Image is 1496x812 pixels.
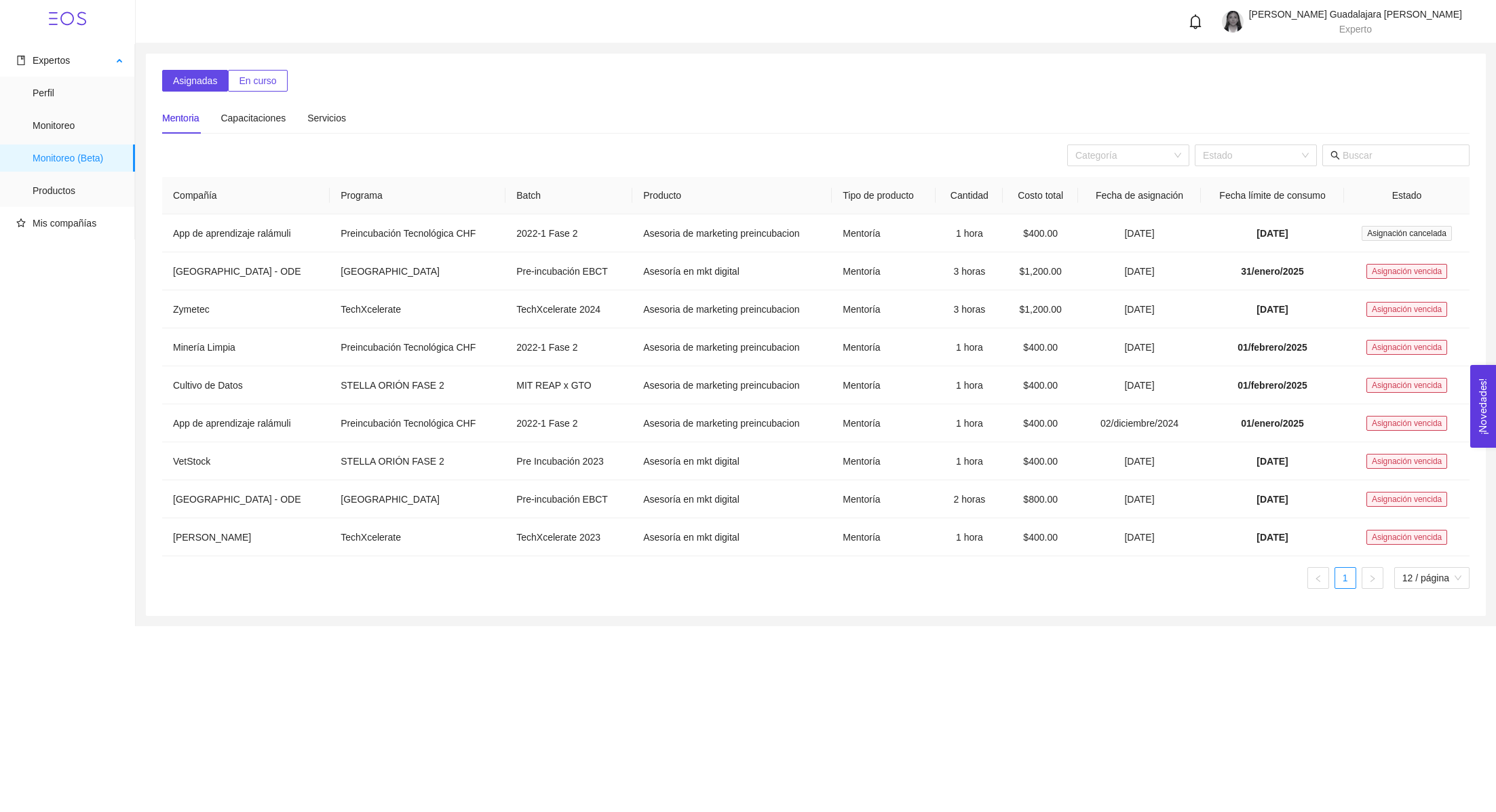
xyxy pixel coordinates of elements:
td: [DATE] [1078,214,1201,252]
td: Asesoria de marketing preincubacion [632,214,832,252]
td: Cultivo de Datos [162,366,330,404]
td: [PERSON_NAME] [162,518,330,556]
button: right [1362,567,1383,589]
span: Asignadas [173,73,217,88]
td: Mentoría [832,518,936,556]
td: [GEOGRAPHIC_DATA] [330,480,505,518]
button: Open Feedback Widget [1470,365,1496,448]
td: TechXcelerate [330,290,505,328]
td: $400.00 [1003,214,1078,252]
span: Asignación cancelada [1362,226,1452,241]
span: Monitoreo [33,112,124,139]
th: Producto [632,177,832,214]
th: Costo total [1003,177,1078,214]
td: Asesoria de marketing preincubacion [632,328,832,366]
li: Página siguiente [1362,567,1383,589]
div: Capacitaciones [220,111,286,125]
td: $1,200.00 [1003,290,1078,328]
td: 1 hora [936,214,1003,252]
td: 3 horas [936,252,1003,290]
span: bell [1188,14,1203,29]
td: Mentoría [832,442,936,480]
td: 2022-1 Fase 2 [505,328,632,366]
td: Pre-incubación EBCT [505,252,632,290]
th: Compañía [162,177,330,214]
span: Experto [1339,24,1372,35]
td: App de aprendizaje ralámuli [162,214,330,252]
td: [DATE] [1078,252,1201,290]
td: VetStock [162,442,330,480]
button: Asignadas [162,70,228,92]
span: Asignación vencida [1366,530,1447,545]
td: TechXcelerate [330,518,505,556]
td: Preincubación Tecnológica CHF [330,214,505,252]
span: Mis compañías [33,218,96,229]
td: [GEOGRAPHIC_DATA] [330,252,505,290]
td: Asesoria de marketing preincubacion [632,404,832,442]
span: 31/enero/2025 [1241,266,1304,277]
td: Mentoría [832,366,936,404]
td: 2022-1 Fase 2 [505,214,632,252]
td: Asesoria de marketing preincubacion [632,290,832,328]
td: STELLA ORIÓN FASE 2 [330,366,505,404]
span: Asignación vencida [1366,492,1447,507]
td: $400.00 [1003,442,1078,480]
span: Asignación vencida [1366,378,1447,393]
td: [DATE] [1078,328,1201,366]
td: MIT REAP x GTO [505,366,632,404]
td: STELLA ORIÓN FASE 2 [330,442,505,480]
td: 1 hora [936,442,1003,480]
td: Mentoría [832,480,936,518]
td: $400.00 [1003,518,1078,556]
td: [DATE] [1078,442,1201,480]
td: 1 hora [936,366,1003,404]
td: [DATE] [1078,366,1201,404]
span: En curso [239,73,276,88]
li: Página anterior [1307,567,1329,589]
span: [PERSON_NAME] Guadalajara [PERSON_NAME] [1249,9,1462,20]
td: [GEOGRAPHIC_DATA] - ODE [162,252,330,290]
td: Asesoria de marketing preincubacion [632,366,832,404]
span: Asignación vencida [1366,264,1447,279]
td: 1 hora [936,404,1003,442]
span: Asignación vencida [1366,302,1447,317]
span: 12 / página [1402,568,1461,588]
td: Asesoría en mkt digital [632,480,832,518]
td: App de aprendizaje ralámuli [162,404,330,442]
span: 01/enero/2025 [1241,418,1304,429]
td: Pre Incubación 2023 [505,442,632,480]
span: Monitoreo (Beta) [33,144,124,172]
td: Mentoría [832,290,936,328]
a: 1 [1335,568,1356,588]
td: TechXcelerate 2024 [505,290,632,328]
span: right [1368,575,1377,583]
th: Cantidad [936,177,1003,214]
input: Buscar [1343,148,1461,163]
img: 1677176897868-1623646711181.jpeg [1222,11,1244,33]
span: Perfil [33,79,124,107]
span: Asignación vencida [1366,416,1447,431]
span: [DATE] [1257,494,1288,505]
td: Mentoría [832,328,936,366]
td: 2022-1 Fase 2 [505,404,632,442]
td: Pre-incubación EBCT [505,480,632,518]
span: Asignación vencida [1366,454,1447,469]
span: Expertos [33,55,70,66]
span: left [1314,575,1322,583]
span: 01/febrero/2025 [1238,380,1307,391]
td: $400.00 [1003,404,1078,442]
td: Zymetec [162,290,330,328]
span: star [16,218,26,228]
span: Asignación vencida [1366,340,1447,355]
th: Estado [1344,177,1470,214]
td: 02/diciembre/2024 [1078,404,1201,442]
th: Tipo de producto [832,177,936,214]
td: 3 horas [936,290,1003,328]
td: Mentoría [832,404,936,442]
td: 2 horas [936,480,1003,518]
td: [GEOGRAPHIC_DATA] - ODE [162,480,330,518]
span: [DATE] [1257,532,1288,543]
td: Preincubación Tecnológica CHF [330,328,505,366]
span: book [16,56,26,65]
td: Mentoría [832,214,936,252]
